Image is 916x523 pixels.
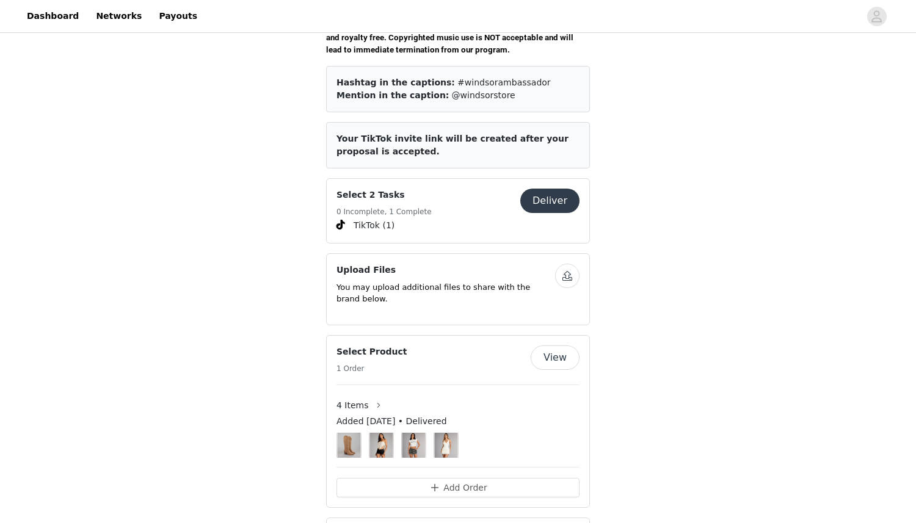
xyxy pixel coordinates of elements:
button: Add Order [336,478,580,497]
img: Can't Blend In Mid-Rise Camouflage Denim Skort [402,433,424,458]
span: 4 Items [336,399,369,412]
span: Your TikTok invite link will be created after your proposal is accepted. [336,134,569,156]
img: Ruffle Me Up Lace Halter Mini Dress [435,433,457,458]
a: Dashboard [20,2,86,30]
div: Select 2 Tasks [326,178,590,243]
img: Image Background Blur [336,430,362,461]
img: Image Background Blur [401,430,426,461]
h4: Upload Files [336,264,555,276]
p: You may upload additional files to share with the brand below. [336,281,555,305]
span: Added [DATE] • Delivered [336,415,447,428]
div: Select Product [326,335,590,508]
span: TikTok (1) [354,219,394,232]
div: avatar [871,7,882,26]
button: Deliver [520,189,580,213]
img: Image Background Blur [434,430,459,461]
span: Content that uses music must use sounds that are for commercial use and royalty free. Copyrighted... [326,21,585,54]
span: @windsorstore [452,90,515,100]
img: Image Background Blur [369,430,394,461]
a: Networks [89,2,149,30]
h5: 0 Incomplete, 1 Complete [336,206,432,217]
span: #windsorambassador [457,78,551,87]
span: Mention in the caption: [336,90,449,100]
a: Payouts [151,2,205,30]
img: Sweet Like Fringe Sequin Hanky Top [370,433,392,458]
h4: Select 2 Tasks [336,189,432,201]
h5: 1 Order [336,363,407,374]
img: Boot Scootin’ & Vibin’ Cowboy Boots [338,433,360,458]
h4: Select Product [336,345,407,358]
button: View [531,345,580,370]
span: Hashtag in the captions: [336,78,455,87]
